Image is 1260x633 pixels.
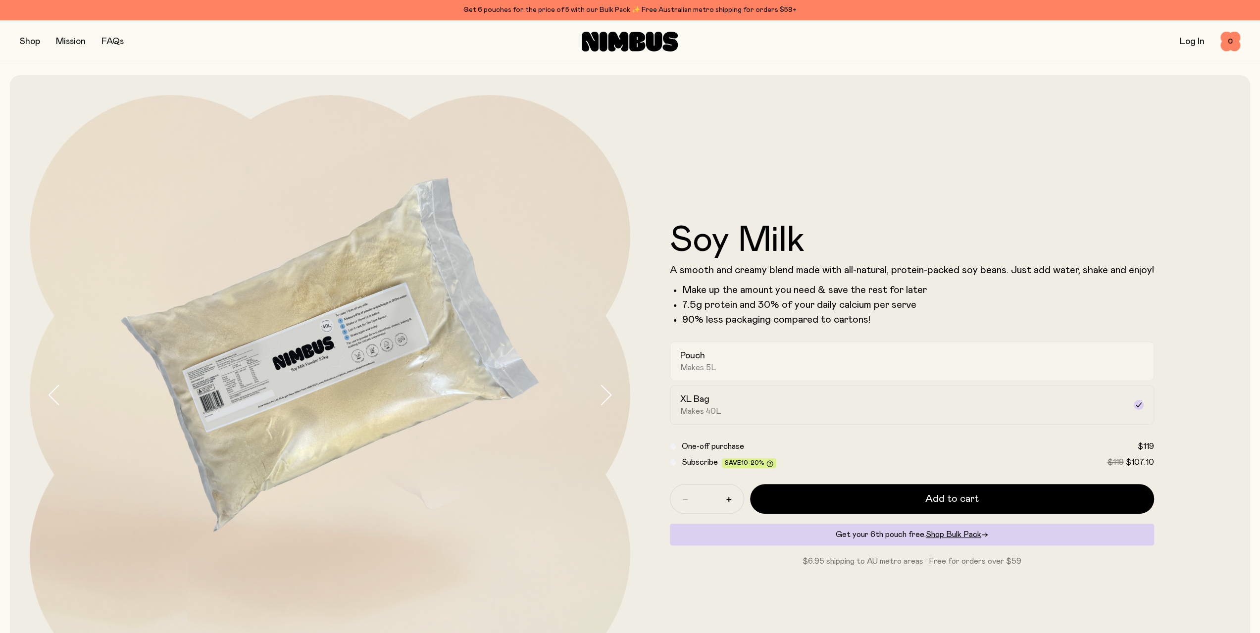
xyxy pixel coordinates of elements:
span: One-off purchase [682,442,744,450]
button: Add to cart [750,484,1154,514]
p: A smooth and creamy blend made with all-natural, protein-packed soy beans. Just add water, shake ... [670,264,1154,276]
a: FAQs [101,37,124,46]
span: Add to cart [925,492,979,506]
span: Makes 40L [680,406,721,416]
div: Get your 6th pouch free. [670,524,1154,545]
h2: Pouch [680,350,705,362]
p: $6.95 shipping to AU metro areas · Free for orders over $59 [670,555,1154,567]
a: Shop Bulk Pack→ [926,531,988,538]
span: Subscribe [682,458,718,466]
span: Shop Bulk Pack [926,531,981,538]
p: 90% less packaging compared to cartons! [682,314,1154,326]
li: 7.5g protein and 30% of your daily calcium per serve [682,299,1154,311]
span: $119 [1108,458,1124,466]
div: Get 6 pouches for the price of 5 with our Bulk Pack ✨ Free Australian metro shipping for orders $59+ [20,4,1240,16]
span: $107.10 [1126,458,1154,466]
span: Save [725,460,773,467]
button: 0 [1220,32,1240,51]
li: Make up the amount you need & save the rest for later [682,284,1154,296]
h1: Soy Milk [670,223,1154,258]
a: Log In [1180,37,1205,46]
a: Mission [56,37,86,46]
span: $119 [1138,442,1154,450]
span: 10-20% [741,460,764,466]
span: Makes 5L [680,363,716,373]
h2: XL Bag [680,393,709,405]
